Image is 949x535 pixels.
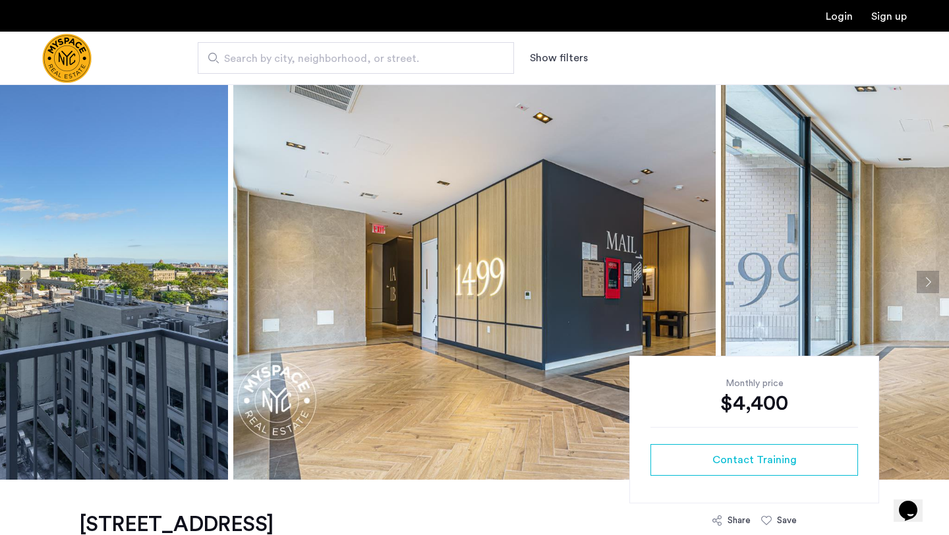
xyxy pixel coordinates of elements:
[650,390,858,416] div: $4,400
[894,482,936,522] iframe: chat widget
[10,271,32,293] button: Previous apartment
[712,452,797,468] span: Contact Training
[224,51,477,67] span: Search by city, neighborhood, or street.
[777,514,797,527] div: Save
[917,271,939,293] button: Next apartment
[198,42,514,74] input: Apartment Search
[233,84,716,480] img: apartment
[530,50,588,66] button: Show or hide filters
[42,34,92,83] a: Cazamio Logo
[728,514,751,527] div: Share
[826,11,853,22] a: Login
[871,11,907,22] a: Registration
[42,34,92,83] img: logo
[650,444,858,476] button: button
[650,377,858,390] div: Monthly price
